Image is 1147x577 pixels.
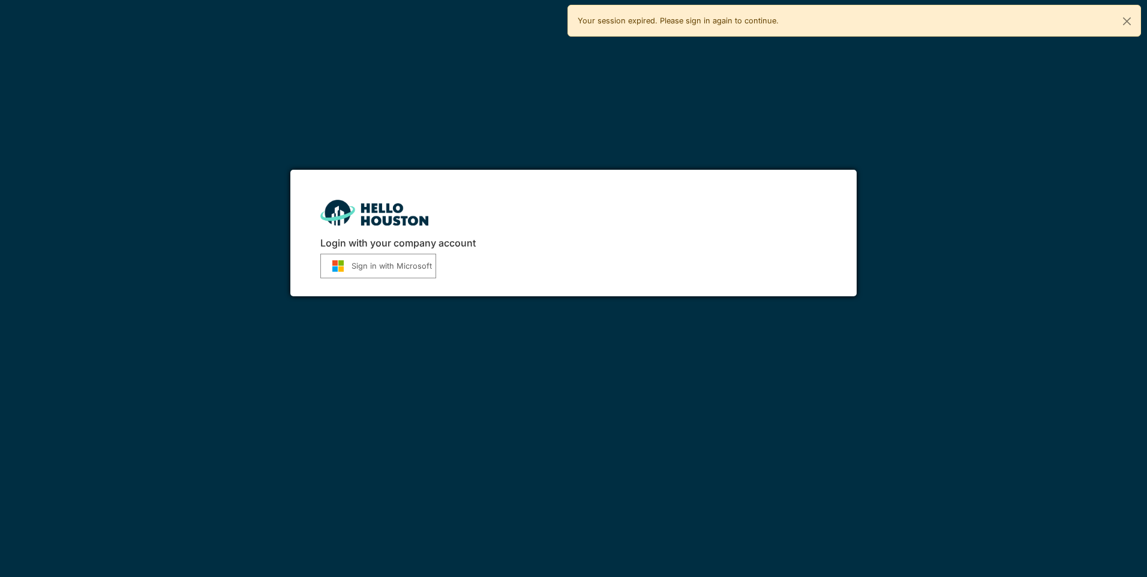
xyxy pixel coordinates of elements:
img: MS-SymbolLockup-P_kNf4n3.svg [325,260,352,272]
img: HH_line-BYnF2_Hg.png [320,200,428,226]
h6: Login with your company account [320,238,826,249]
button: Close [1113,5,1140,37]
button: Sign in with Microsoft [320,254,436,278]
div: Your session expired. Please sign in again to continue. [568,5,1141,37]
